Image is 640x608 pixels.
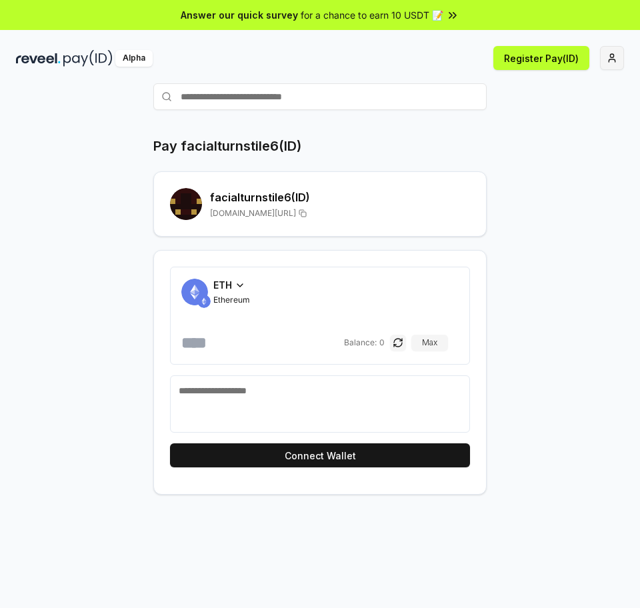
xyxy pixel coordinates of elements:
span: Answer our quick survey [181,8,298,22]
h1: Pay facialturnstile6(ID) [153,137,301,155]
span: ETH [213,278,232,292]
span: Balance: [344,337,377,348]
button: Connect Wallet [170,443,470,467]
div: Alpha [115,50,153,67]
img: reveel_dark [16,50,61,67]
button: Max [411,335,448,351]
span: Ethereum [213,295,250,305]
span: for a chance to earn 10 USDT 📝 [301,8,443,22]
span: [DOMAIN_NAME][URL] [210,208,296,219]
span: 0 [379,337,385,348]
h2: facialturnstile6 (ID) [210,189,470,205]
img: pay_id [63,50,113,67]
img: ETH.svg [197,295,211,308]
button: Register Pay(ID) [493,46,589,70]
